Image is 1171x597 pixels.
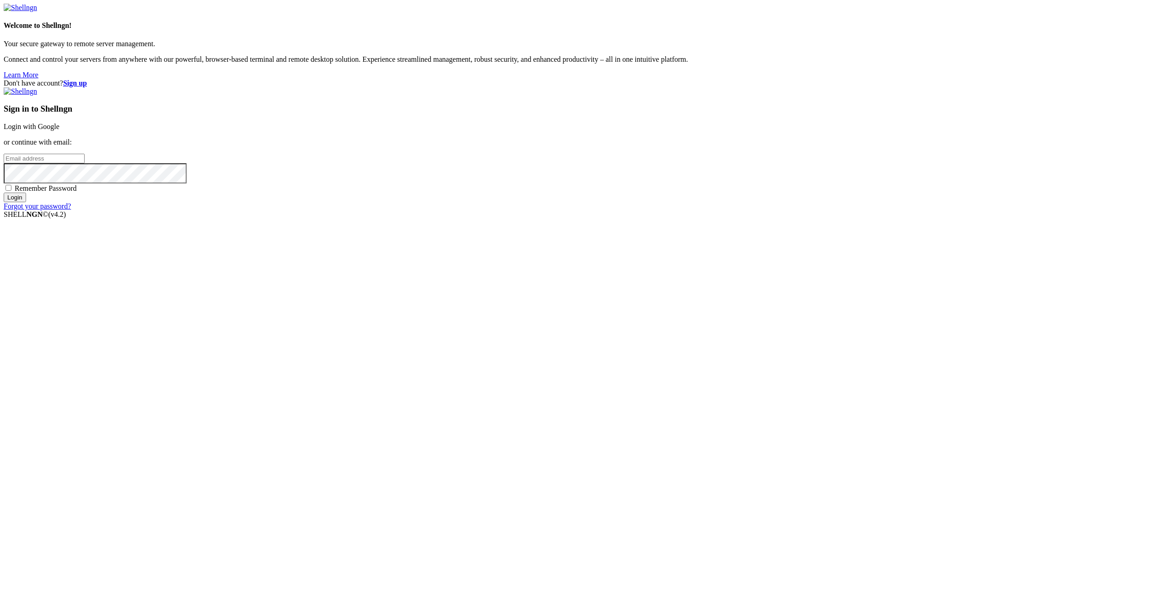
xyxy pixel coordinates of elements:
p: or continue with email: [4,138,1167,146]
b: NGN [27,210,43,218]
h4: Welcome to Shellngn! [4,22,1167,30]
div: Don't have account? [4,79,1167,87]
a: Learn More [4,71,38,79]
img: Shellngn [4,87,37,96]
span: 4.2.0 [48,210,66,218]
p: Your secure gateway to remote server management. [4,40,1167,48]
input: Remember Password [5,185,11,191]
span: SHELL © [4,210,66,218]
img: Shellngn [4,4,37,12]
h3: Sign in to Shellngn [4,104,1167,114]
input: Login [4,193,26,202]
span: Remember Password [15,184,77,192]
a: Forgot your password? [4,202,71,210]
a: Login with Google [4,123,59,130]
p: Connect and control your servers from anywhere with our powerful, browser-based terminal and remo... [4,55,1167,64]
input: Email address [4,154,85,163]
a: Sign up [63,79,87,87]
